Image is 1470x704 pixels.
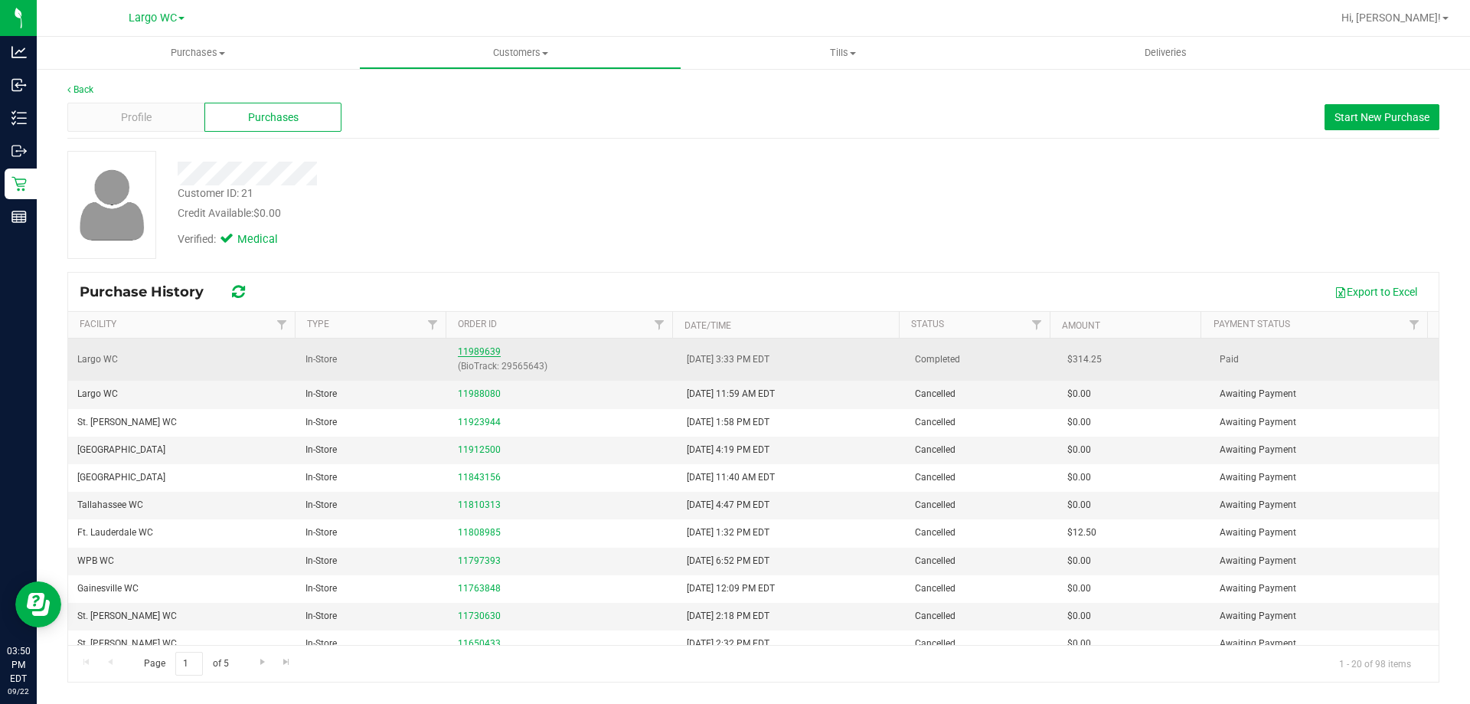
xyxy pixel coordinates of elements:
span: [DATE] 11:40 AM EDT [687,470,775,485]
span: [DATE] 1:58 PM EDT [687,415,769,430]
span: In-Store [305,470,337,485]
a: Customers [359,37,681,69]
p: 03:50 PM EDT [7,644,30,686]
span: In-Store [305,554,337,568]
span: [DATE] 11:59 AM EDT [687,387,775,401]
a: Back [67,84,93,95]
a: Deliveries [1004,37,1327,69]
span: Purchases [248,110,299,126]
a: Order ID [458,319,497,329]
a: 11763848 [458,583,501,594]
span: Ft. Lauderdale WC [77,526,153,540]
span: In-Store [305,387,337,401]
div: Customer ID: 21 [178,185,253,201]
span: Start New Purchase [1334,111,1429,123]
inline-svg: Reports [11,209,27,224]
span: Awaiting Payment [1220,415,1296,430]
a: Go to the last page [276,652,298,673]
span: St. [PERSON_NAME] WC [77,609,177,624]
img: user-icon.png [72,165,152,244]
span: Customers [360,46,681,60]
button: Start New Purchase [1325,104,1439,130]
span: Awaiting Payment [1220,470,1296,485]
a: Tills [681,37,1004,69]
span: Tallahassee WC [77,498,143,512]
span: [DATE] 4:19 PM EDT [687,443,769,457]
span: Paid [1220,352,1239,367]
a: Facility [80,319,116,329]
span: Awaiting Payment [1220,387,1296,401]
span: $0.00 [253,207,281,219]
span: Cancelled [915,637,955,651]
a: Filter [1402,312,1427,338]
span: Deliveries [1124,46,1207,60]
span: $0.00 [1067,498,1091,512]
span: Cancelled [915,470,955,485]
a: Filter [1024,312,1050,338]
span: In-Store [305,526,337,540]
a: 11843156 [458,472,501,483]
p: 09/22 [7,686,30,697]
span: Cancelled [915,581,955,596]
span: $12.50 [1067,526,1096,540]
span: Awaiting Payment [1220,609,1296,624]
span: [GEOGRAPHIC_DATA] [77,443,165,457]
a: Filter [647,312,672,338]
span: In-Store [305,415,337,430]
span: Gainesville WC [77,581,139,596]
a: Purchases [37,37,359,69]
span: Cancelled [915,526,955,540]
span: St. [PERSON_NAME] WC [77,637,177,651]
span: [DATE] 2:32 PM EDT [687,637,769,651]
span: [DATE] 4:47 PM EDT [687,498,769,512]
div: Credit Available: [178,205,852,221]
span: [DATE] 12:09 PM EDT [687,581,775,596]
a: 11923944 [458,417,501,427]
div: Verified: [178,231,299,248]
inline-svg: Retail [11,176,27,192]
a: 11650433 [458,638,501,649]
p: (BioTrack: 29565643) [458,359,668,374]
inline-svg: Analytics [11,44,27,60]
input: 1 [175,652,203,676]
span: $0.00 [1067,554,1091,568]
span: 1 - 20 of 98 items [1327,652,1423,675]
span: [DATE] 2:18 PM EDT [687,609,769,624]
inline-svg: Inventory [11,110,27,126]
a: Amount [1062,320,1100,331]
span: Awaiting Payment [1220,443,1296,457]
span: Cancelled [915,609,955,624]
span: In-Store [305,443,337,457]
span: $0.00 [1067,387,1091,401]
span: $0.00 [1067,609,1091,624]
a: 11912500 [458,444,501,455]
span: In-Store [305,637,337,651]
span: $0.00 [1067,443,1091,457]
a: Date/Time [684,320,731,331]
span: In-Store [305,609,337,624]
span: St. [PERSON_NAME] WC [77,415,177,430]
span: Largo WC [77,352,118,367]
a: Filter [269,312,295,338]
span: In-Store [305,498,337,512]
span: Tills [682,46,1003,60]
span: Medical [237,231,299,248]
span: Hi, [PERSON_NAME]! [1341,11,1441,24]
span: Awaiting Payment [1220,526,1296,540]
span: $314.25 [1067,352,1102,367]
a: Status [911,319,944,329]
span: Awaiting Payment [1220,498,1296,512]
span: $0.00 [1067,470,1091,485]
a: Type [307,319,329,329]
span: Cancelled [915,498,955,512]
span: [GEOGRAPHIC_DATA] [77,470,165,485]
span: In-Store [305,352,337,367]
span: $0.00 [1067,637,1091,651]
span: Completed [915,352,960,367]
a: 11810313 [458,499,501,510]
span: Purchase History [80,283,219,300]
a: Filter [420,312,446,338]
iframe: Resource center [15,581,61,627]
span: Purchases [37,46,359,60]
a: 11989639 [458,346,501,357]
